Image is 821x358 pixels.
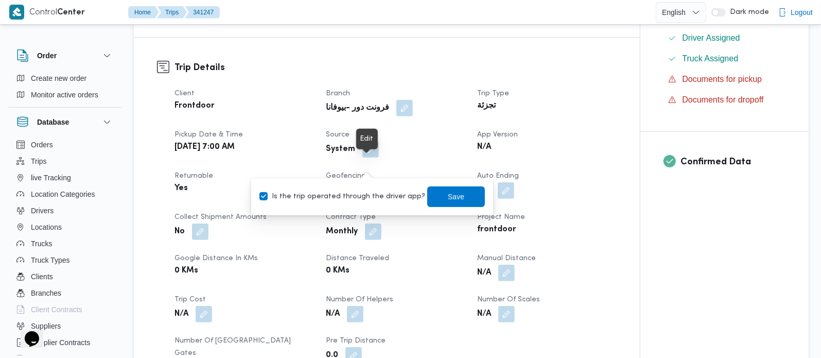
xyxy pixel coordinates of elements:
[477,131,518,138] span: App Version
[31,204,54,217] span: Drivers
[185,6,220,19] button: 341247
[174,61,617,75] h3: Trip Details
[31,139,53,151] span: Orders
[259,191,425,203] label: Is the trip operated through the driver app?
[326,226,358,238] b: Monthly
[326,143,355,156] b: System
[16,116,113,128] button: Database
[12,334,117,351] button: Supplier Contracts
[174,337,291,356] span: Number of [GEOGRAPHIC_DATA] Gates
[326,214,376,220] span: Contract Type
[477,100,496,112] b: تجزئة
[12,285,117,301] button: Branches
[12,301,117,318] button: Client Contracts
[174,90,195,97] span: Client
[477,255,536,262] span: Manual Distance
[12,169,117,186] button: live Tracking
[12,87,117,103] button: Monitor active orders
[326,90,350,97] span: Branch
[683,32,740,44] span: Driver Assigned
[12,219,117,235] button: Locations
[8,70,121,107] div: Order
[9,5,24,20] img: X8yXhbKr1z7QwAAAABJRU5ErkJggg==
[31,270,53,283] span: Clients
[326,337,386,344] span: Pre Trip Distance
[683,54,739,63] span: Truck Assigned
[326,308,340,320] b: N/A
[12,252,117,268] button: Truck Types
[683,95,764,104] span: Documents for dropoff
[477,296,540,303] span: Number of Scales
[12,318,117,334] button: Suppliers
[683,75,762,83] span: Documents for pickup
[683,94,764,106] span: Documents for dropoff
[12,70,117,87] button: Create new order
[57,9,85,16] b: Center
[12,186,117,202] button: Location Categories
[174,255,258,262] span: Google distance in KMs
[12,202,117,219] button: Drivers
[12,153,117,169] button: Trips
[174,141,235,154] b: [DATE] 7:00 AM
[31,287,61,299] span: Branches
[31,320,61,332] span: Suppliers
[31,172,71,184] span: live Tracking
[477,308,491,320] b: N/A
[174,226,185,238] b: No
[726,8,769,16] span: Dark mode
[31,303,82,316] span: Client Contracts
[664,71,786,88] button: Documents for pickup
[427,186,485,207] button: Save
[477,214,525,220] span: Project Name
[157,6,187,19] button: Trips
[174,100,215,112] b: Frontdoor
[31,254,69,266] span: Truck Types
[128,6,159,19] button: Home
[31,188,95,200] span: Location Categories
[31,237,52,250] span: Trucks
[774,2,817,23] button: Logout
[683,33,740,42] span: Driver Assigned
[477,90,509,97] span: Trip Type
[174,131,243,138] span: Pickup date & time
[791,6,813,19] span: Logout
[683,53,739,65] span: Truck Assigned
[174,182,188,195] b: Yes
[360,133,374,145] div: Edit
[174,265,198,277] b: 0 KMs
[326,255,389,262] span: Distance Traveled
[326,296,393,303] span: Number of Helpers
[174,296,206,303] span: Trip Cost
[12,235,117,252] button: Trucks
[31,72,86,84] span: Create new order
[326,102,389,114] b: فرونت دور -بيوفانا
[477,224,516,236] b: frontdoor
[12,268,117,285] button: Clients
[664,30,786,46] button: Driver Assigned
[10,317,43,348] iframe: chat widget
[31,89,98,101] span: Monitor active orders
[477,141,491,154] b: N/A
[16,49,113,62] button: Order
[448,191,464,203] span: Save
[681,155,786,169] h3: Confirmed Data
[37,116,69,128] h3: Database
[664,50,786,67] button: Truck Assigned
[477,267,491,279] b: N/A
[174,173,213,179] span: Returnable
[174,308,188,320] b: N/A
[477,173,519,179] span: Auto Ending
[12,137,117,153] button: Orders
[31,336,90,349] span: Supplier Contracts
[326,131,350,138] span: Source
[683,73,762,86] span: Documents for pickup
[37,49,57,62] h3: Order
[174,214,267,220] span: Collect Shipment Amounts
[326,265,350,277] b: 0 KMs
[664,92,786,108] button: Documents for dropoff
[31,155,47,167] span: Trips
[326,173,366,179] span: Geofencing
[31,221,62,233] span: Locations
